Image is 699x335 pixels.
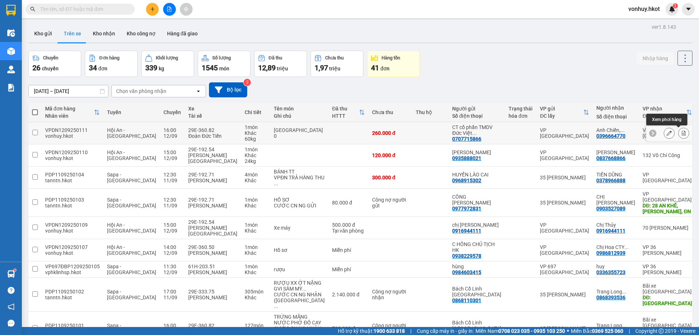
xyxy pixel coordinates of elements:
div: Sửa đơn hàng [664,128,675,139]
span: ↔ [GEOGRAPHIC_DATA] [38,43,93,54]
div: hóa đơn [509,113,533,119]
div: Khối lượng [156,55,178,61]
span: message [8,320,15,327]
div: 0 [274,133,325,139]
div: Anh Tuấn [596,149,635,155]
button: Chuyến26chuyến [28,51,81,77]
div: CƯỚC CN NG NHẬN (HÀNG ĐI 11/9) [274,292,325,309]
div: DĐ: 28 AN KHÊ, THANH KHÊ, ĐN [643,203,692,214]
div: Chưa thu [325,55,344,61]
div: PDP1109250102 [45,289,100,295]
span: 34 [89,63,97,72]
div: Khác [245,178,266,183]
div: 61H-203.51 [188,264,237,269]
div: HUYỀN LÀO CAI [452,172,501,178]
span: ... [620,127,625,133]
span: đơn [380,66,390,71]
div: 29E-333.75 [188,289,237,295]
div: huy [596,264,635,269]
span: notification [8,303,15,310]
div: 12/09 [163,228,181,234]
div: VP [GEOGRAPHIC_DATA] [643,172,692,183]
div: Bãi xe [GEOGRAPHIC_DATA] [643,283,692,295]
div: 11/09 [163,295,181,300]
span: Sapa - [GEOGRAPHIC_DATA] [107,323,156,334]
div: Chọn văn phòng nhận [116,87,166,95]
div: Miễn phí [332,247,365,253]
span: triệu [277,66,288,71]
th: Toggle SortBy [536,103,593,122]
div: Tuyến [107,109,156,115]
div: vonhuy.hkot [45,133,100,139]
div: Đã thu [269,55,282,61]
div: Số điện thoại [596,114,635,120]
div: 0396664770 [596,133,625,139]
div: 0868393536 [596,295,625,300]
div: VP [GEOGRAPHIC_DATA] [540,222,589,234]
div: [PERSON_NAME][GEOGRAPHIC_DATA] [188,152,237,164]
span: triệu [329,66,340,71]
span: SAPA, LÀO CAI ↔ [GEOGRAPHIC_DATA] [36,31,93,54]
div: VP [GEOGRAPHIC_DATA] [540,127,589,139]
span: Miền Nam [475,327,565,335]
div: 1 món [245,124,266,130]
div: Nhân viên [45,113,94,119]
div: Công nợ người gửi [372,197,408,209]
span: VPDN1209250111 [102,38,154,45]
button: Kho nhận [87,25,121,42]
div: 0903527089 [596,206,625,211]
div: Đã thu [332,106,359,112]
span: 339 [145,63,157,72]
strong: 0369 525 060 [592,328,623,334]
div: Chuyến [43,55,58,61]
div: 0707715866 [452,136,481,142]
button: Kho gửi [28,25,58,42]
span: 41 [371,63,379,72]
div: TRỨNG MĂNG NƯỚC PHỞ ĐỒ CAY [274,314,325,326]
div: Số lượng [212,55,231,61]
button: Nhập hàng [637,52,674,65]
button: Trên xe [58,25,87,42]
div: 1 món [245,222,266,228]
div: 12:30 [163,172,181,178]
div: HỒ SƠ [274,197,325,203]
div: 29E-360.82 [188,127,237,133]
div: [PERSON_NAME][GEOGRAPHIC_DATA] [188,225,237,237]
div: 300.000 đ [372,175,408,180]
div: 16:00 [163,127,181,133]
div: PDP1109250103 [45,197,100,203]
th: Toggle SortBy [42,103,103,122]
div: 14:00 [163,244,181,250]
div: 29E-192.54 [188,147,237,152]
span: Cung cấp máy in - giấy in: [417,327,474,335]
span: aim [183,7,189,12]
input: Select a date range. [29,85,108,97]
div: ĐC giao [643,113,686,119]
div: DĐ: Long Biên [643,295,692,306]
div: vonhuy.hkot [45,250,100,256]
div: VP nhận [643,106,686,112]
span: ... [274,180,278,186]
button: aim [180,3,193,16]
div: Đơn hàng [99,55,119,61]
div: vphklinhsp.hkot [45,269,100,275]
div: 1 món [245,197,266,203]
div: 11/09 [163,178,181,183]
div: Công nợ người nhận [372,289,408,300]
div: vonhuy.hkot [45,155,100,161]
div: Hàng Đông Lạnh [274,127,325,133]
span: Hội An - [GEOGRAPHIC_DATA] [107,149,156,161]
span: Sapa - [GEOGRAPHIC_DATA] [107,172,156,183]
span: Hỗ trợ kỹ thuật: [338,327,405,335]
div: 0977972831 [452,206,481,211]
th: Toggle SortBy [639,103,696,122]
div: CÔNG TY LONG VÂN [452,194,501,206]
div: 35 [PERSON_NAME] [540,326,589,331]
div: C HỒNG CHỦ TỊCH HK [452,241,501,253]
div: VP [GEOGRAPHIC_DATA] [540,244,589,256]
div: 29E-360.82 [188,323,237,328]
img: warehouse-icon [7,47,15,55]
button: Hàng tồn41đơn [367,51,420,77]
div: 29E-192.54 [188,219,237,225]
div: 16:00 [163,323,181,328]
